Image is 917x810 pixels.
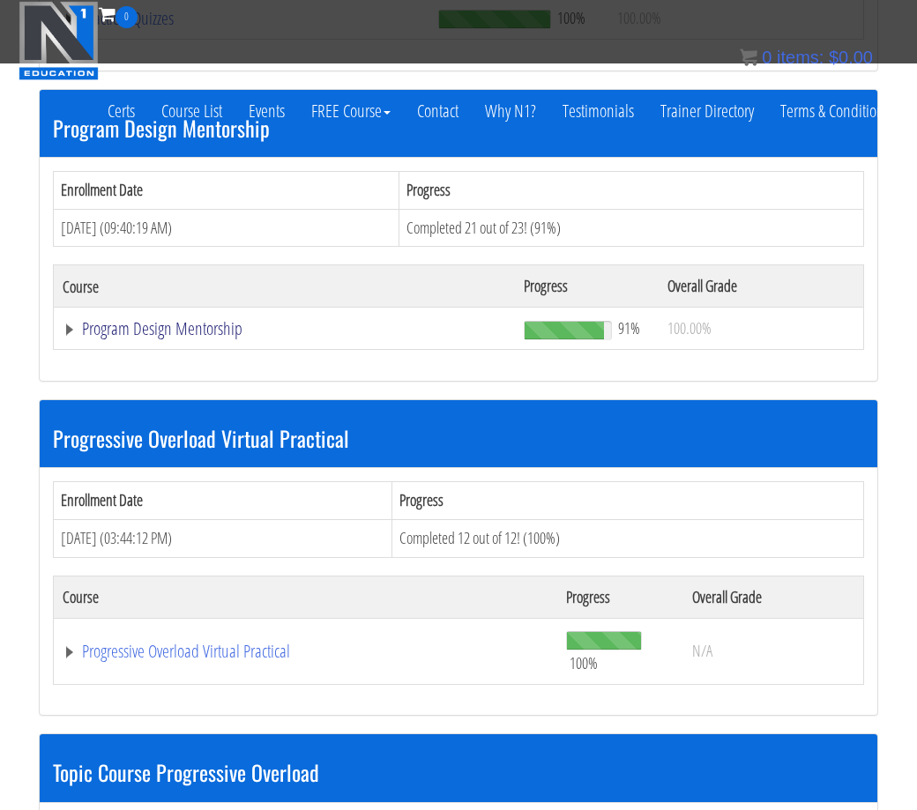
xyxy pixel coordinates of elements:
bdi: 0.00 [829,48,873,67]
a: Progressive Overload Virtual Practical [63,643,548,660]
a: Why N1? [472,80,549,142]
a: Contact [404,80,472,142]
h3: Program Design Mentorship [53,116,864,139]
a: Testimonials [549,80,647,142]
span: items: [777,48,824,67]
th: Progress [392,482,864,520]
a: Events [235,80,298,142]
th: Enrollment Date [54,172,399,210]
td: Completed 21 out of 23! (91%) [399,209,864,247]
span: 0 [116,6,138,28]
th: Course [54,576,557,618]
th: Overall Grade [683,576,863,618]
img: n1-education [19,1,99,80]
a: 0 items: $0.00 [740,48,873,67]
a: Trainer Directory [647,80,767,142]
td: N/A [683,618,863,684]
span: 0 [762,48,772,67]
th: Overall Grade [659,265,863,308]
td: [DATE] (03:44:12 PM) [54,520,392,558]
span: 100% [570,653,598,673]
a: FREE Course [298,80,404,142]
td: Completed 12 out of 12! (100%) [392,520,864,558]
img: icon11.png [740,48,757,66]
th: Progress [399,172,864,210]
th: Course [54,265,516,308]
a: Course List [148,80,235,142]
th: Progress [515,265,659,308]
h3: Progressive Overload Virtual Practical [53,427,864,450]
span: 91% [618,318,640,338]
span: $ [829,48,839,67]
td: 100.00% [659,308,863,350]
a: Program Design Mentorship [63,320,506,338]
a: Certs [94,80,148,142]
h3: Topic Course Progressive Overload [53,761,864,784]
td: [DATE] (09:40:19 AM) [54,209,399,247]
th: Enrollment Date [54,482,392,520]
th: Progress [557,576,684,618]
a: Terms & Conditions [767,80,903,142]
a: 0 [99,2,138,26]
